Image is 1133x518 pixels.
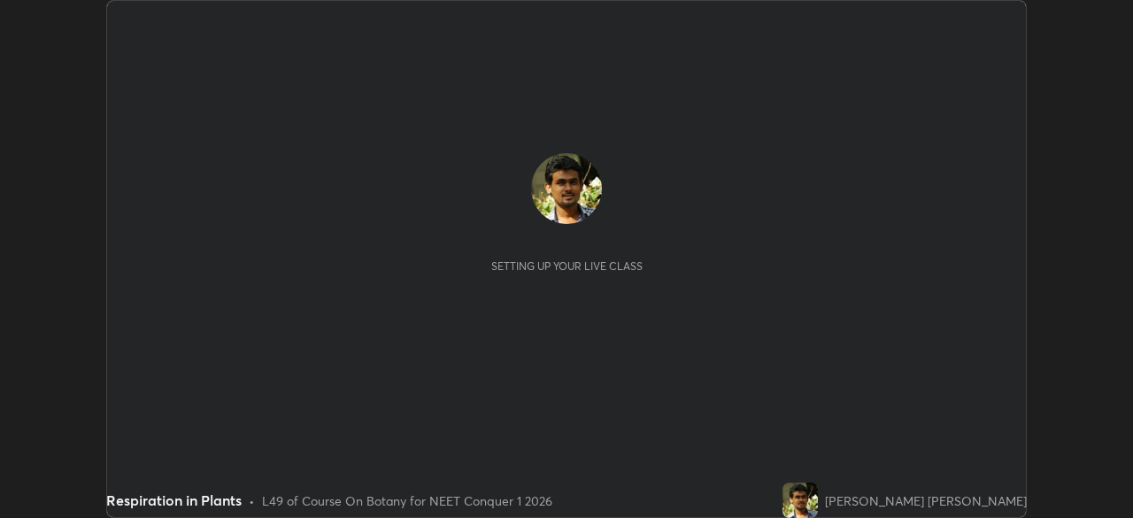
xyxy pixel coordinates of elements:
[782,483,818,518] img: 3
[531,153,602,224] img: 3
[249,491,255,510] div: •
[106,490,242,511] div: Respiration in Plants
[262,491,552,510] div: L49 of Course On Botany for NEET Conquer 1 2026
[825,491,1027,510] div: [PERSON_NAME] [PERSON_NAME]
[491,259,643,273] div: Setting up your live class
